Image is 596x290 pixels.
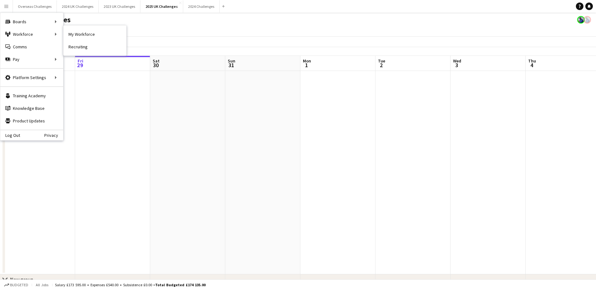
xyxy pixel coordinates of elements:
span: 1 [302,62,311,69]
a: My Workforce [63,28,126,40]
a: Product Updates [0,115,63,127]
div: New group [10,276,33,282]
button: 2024 UK Challenges [57,0,99,13]
span: Mon [303,58,311,64]
button: Overseas Challenges [13,0,57,13]
div: Boards [0,15,63,28]
button: Budgeted [3,282,29,288]
span: Tue [378,58,385,64]
a: Training Academy [0,89,63,102]
span: 30 [152,62,160,69]
app-user-avatar: Andy Baker [577,16,585,24]
span: 3 [452,62,461,69]
span: Thu [528,58,536,64]
a: Log Out [0,133,20,138]
div: Salary £173 595.00 + Expenses £540.00 + Subsistence £0.00 = [55,282,205,287]
span: 29 [77,62,83,69]
span: 4 [527,62,536,69]
a: Knowledge Base [0,102,63,115]
app-user-avatar: Andy Baker [583,16,591,24]
span: 2 [377,62,385,69]
span: Sun [228,58,235,64]
div: Workforce [0,28,63,40]
div: Pay [0,53,63,66]
button: 2024 Challenges [183,0,220,13]
button: 2023 UK Challenges [99,0,140,13]
a: Recruiting [63,40,126,53]
span: 31 [227,62,235,69]
a: Privacy [44,133,63,138]
span: Wed [453,58,461,64]
span: Fri [78,58,83,64]
span: Sat [153,58,160,64]
a: Comms [0,40,63,53]
span: Budgeted [10,283,28,287]
span: All jobs [35,282,50,287]
div: Platform Settings [0,71,63,84]
span: Total Budgeted £174 135.00 [155,282,205,287]
button: 2025 UK Challenges [140,0,183,13]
